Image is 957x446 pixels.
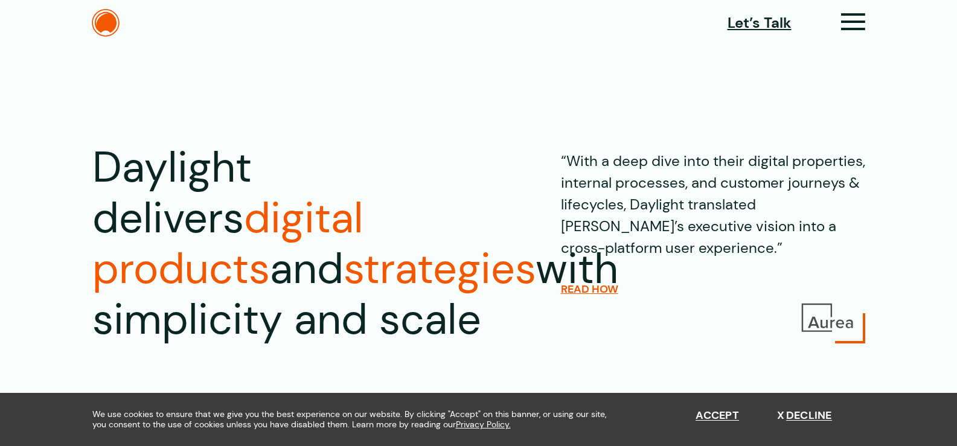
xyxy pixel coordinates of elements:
h1: Daylight delivers and with simplicity and scale [92,142,481,345]
img: Aurea Logo [799,301,856,334]
span: digital products [92,191,363,296]
span: We use cookies to ensure that we give you the best experience on our website. By clicking "Accept... [92,409,618,430]
a: Let’s Talk [728,12,792,34]
button: Decline [777,409,832,422]
button: Accept [696,409,739,422]
a: READ HOW [561,282,618,296]
a: Privacy Policy. [456,419,511,430]
img: The Daylight Studio Logo [92,9,120,37]
p: “With a deep dive into their digital properties, internal processes, and customer journeys & life... [561,142,865,259]
span: strategies [344,241,536,296]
